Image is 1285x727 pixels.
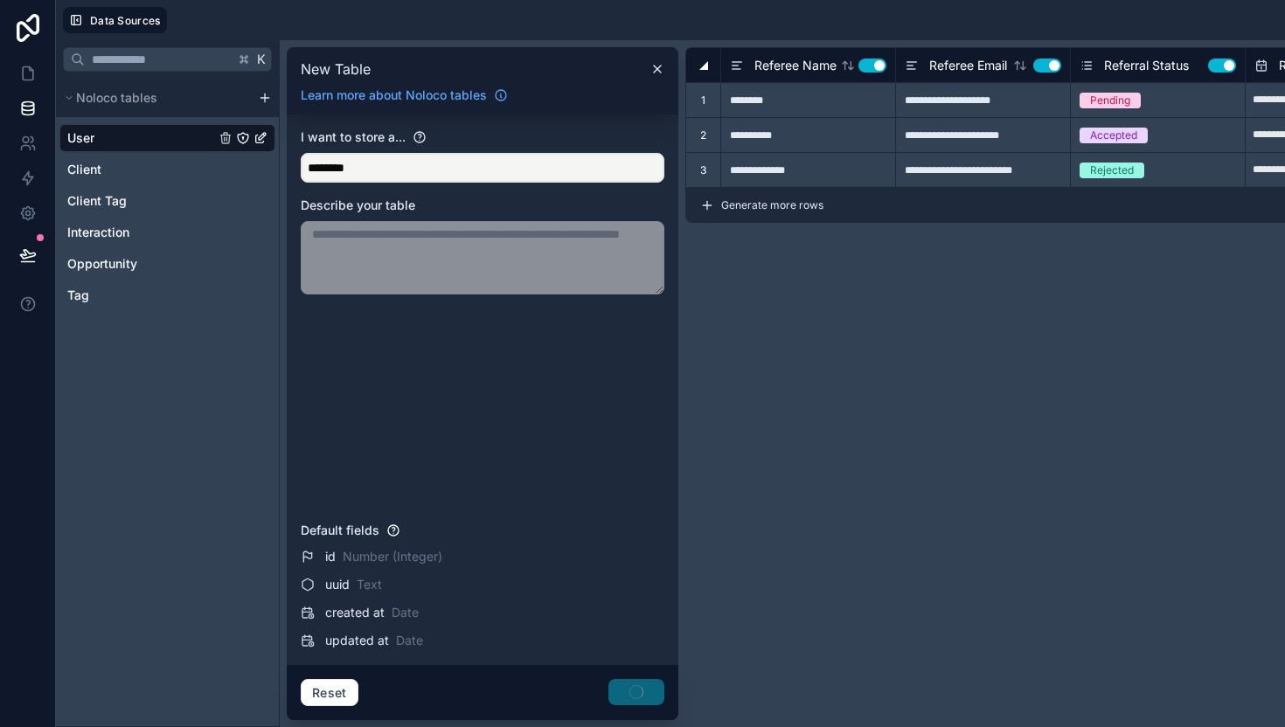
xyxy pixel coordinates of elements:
[392,604,419,621] span: Date
[685,152,720,187] div: 3
[929,57,1007,74] span: Referee Email
[396,632,423,649] span: Date
[325,548,336,565] span: id
[1090,128,1137,143] div: Accepted
[301,197,415,212] span: Describe your table
[721,198,823,212] span: Generate more rows
[90,14,161,27] span: Data Sources
[1090,93,1130,108] div: Pending
[325,576,350,593] span: uuid
[1090,163,1134,178] div: Rejected
[301,87,487,104] span: Learn more about Noloco tables
[301,129,406,144] span: I want to store a...
[325,632,389,649] span: updated at
[343,548,442,565] span: Number (Integer)
[294,87,515,104] a: Learn more about Noloco tables
[325,604,385,621] span: created at
[255,53,267,66] span: K
[357,576,382,593] span: Text
[301,523,379,537] span: Default fields
[301,59,371,80] span: New Table
[63,7,167,33] button: Data Sources
[754,57,837,74] span: Referee Name
[301,679,358,707] button: Reset
[1104,57,1189,74] span: Referral Status
[685,117,720,152] div: 2
[685,82,720,117] div: 1
[700,188,823,222] button: Generate more rows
